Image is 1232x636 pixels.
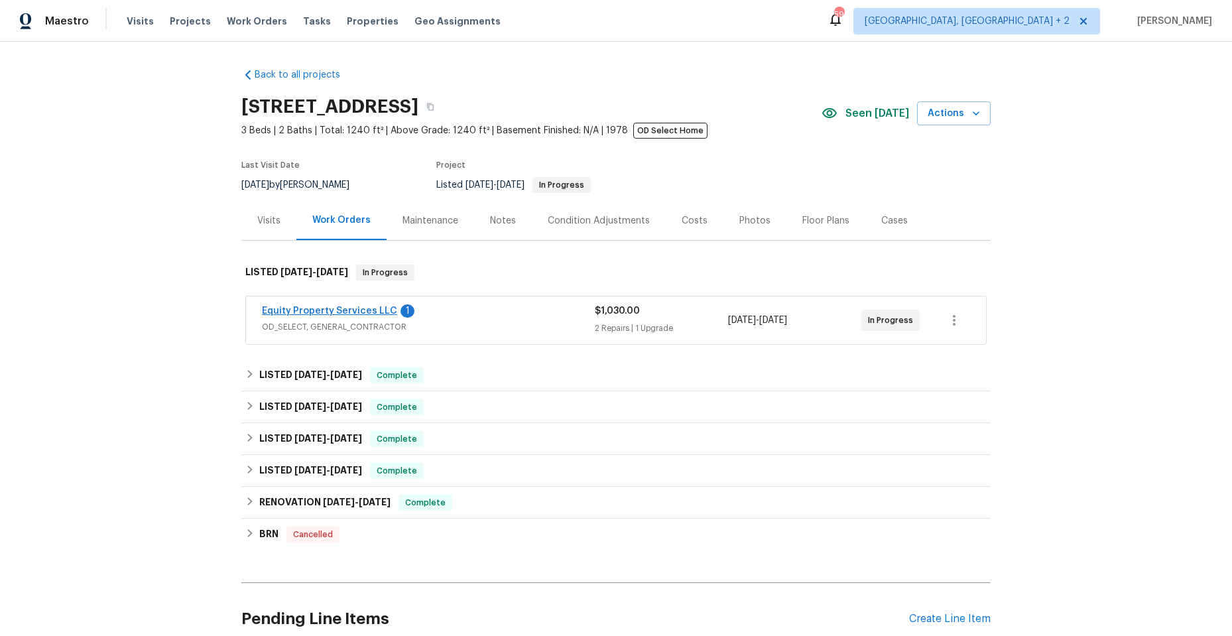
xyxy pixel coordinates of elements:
[241,177,365,193] div: by [PERSON_NAME]
[241,487,991,519] div: RENOVATION [DATE]-[DATE]Complete
[330,434,362,443] span: [DATE]
[497,180,524,190] span: [DATE]
[241,359,991,391] div: LISTED [DATE]-[DATE]Complete
[241,455,991,487] div: LISTED [DATE]-[DATE]Complete
[323,497,391,507] span: -
[241,68,369,82] a: Back to all projects
[881,214,908,227] div: Cases
[357,266,413,279] span: In Progress
[728,316,756,325] span: [DATE]
[834,8,843,21] div: 59
[241,124,822,137] span: 3 Beds | 2 Baths | Total: 1240 ft² | Above Grade: 1240 ft² | Basement Finished: N/A | 1978
[436,161,465,169] span: Project
[436,180,591,190] span: Listed
[241,161,300,169] span: Last Visit Date
[241,100,418,113] h2: [STREET_ADDRESS]
[909,613,991,625] div: Create Line Item
[330,402,362,411] span: [DATE]
[739,214,770,227] div: Photos
[294,402,326,411] span: [DATE]
[259,463,362,479] h6: LISTED
[294,466,326,475] span: [DATE]
[170,15,211,28] span: Projects
[371,369,422,382] span: Complete
[259,399,362,415] h6: LISTED
[312,214,371,227] div: Work Orders
[294,370,362,379] span: -
[241,391,991,423] div: LISTED [DATE]-[DATE]Complete
[262,306,397,316] a: Equity Property Services LLC
[371,464,422,477] span: Complete
[465,180,524,190] span: -
[323,497,355,507] span: [DATE]
[347,15,399,28] span: Properties
[330,370,362,379] span: [DATE]
[257,214,280,227] div: Visits
[316,267,348,277] span: [DATE]
[241,180,269,190] span: [DATE]
[227,15,287,28] span: Work Orders
[868,314,918,327] span: In Progress
[45,15,89,28] span: Maestro
[241,251,991,294] div: LISTED [DATE]-[DATE]In Progress
[359,497,391,507] span: [DATE]
[633,123,708,139] span: OD Select Home
[259,367,362,383] h6: LISTED
[127,15,154,28] span: Visits
[414,15,501,28] span: Geo Assignments
[303,17,331,26] span: Tasks
[280,267,348,277] span: -
[595,322,728,335] div: 2 Repairs | 1 Upgrade
[241,423,991,455] div: LISTED [DATE]-[DATE]Complete
[759,316,787,325] span: [DATE]
[865,15,1070,28] span: [GEOGRAPHIC_DATA], [GEOGRAPHIC_DATA] + 2
[259,527,278,542] h6: BRN
[288,528,338,541] span: Cancelled
[548,214,650,227] div: Condition Adjustments
[595,306,640,316] span: $1,030.00
[802,214,849,227] div: Floor Plans
[294,402,362,411] span: -
[294,466,362,475] span: -
[259,495,391,511] h6: RENOVATION
[402,214,458,227] div: Maintenance
[465,180,493,190] span: [DATE]
[917,101,991,126] button: Actions
[1132,15,1212,28] span: [PERSON_NAME]
[418,95,442,119] button: Copy Address
[371,401,422,414] span: Complete
[371,432,422,446] span: Complete
[330,466,362,475] span: [DATE]
[490,214,516,227] div: Notes
[259,431,362,447] h6: LISTED
[400,496,451,509] span: Complete
[294,370,326,379] span: [DATE]
[245,265,348,281] h6: LISTED
[728,314,787,327] span: -
[280,267,312,277] span: [DATE]
[400,304,414,318] div: 1
[928,105,980,122] span: Actions
[294,434,362,443] span: -
[294,434,326,443] span: [DATE]
[534,181,589,189] span: In Progress
[682,214,708,227] div: Costs
[241,519,991,550] div: BRN Cancelled
[262,320,595,334] span: OD_SELECT, GENERAL_CONTRACTOR
[845,107,909,120] span: Seen [DATE]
